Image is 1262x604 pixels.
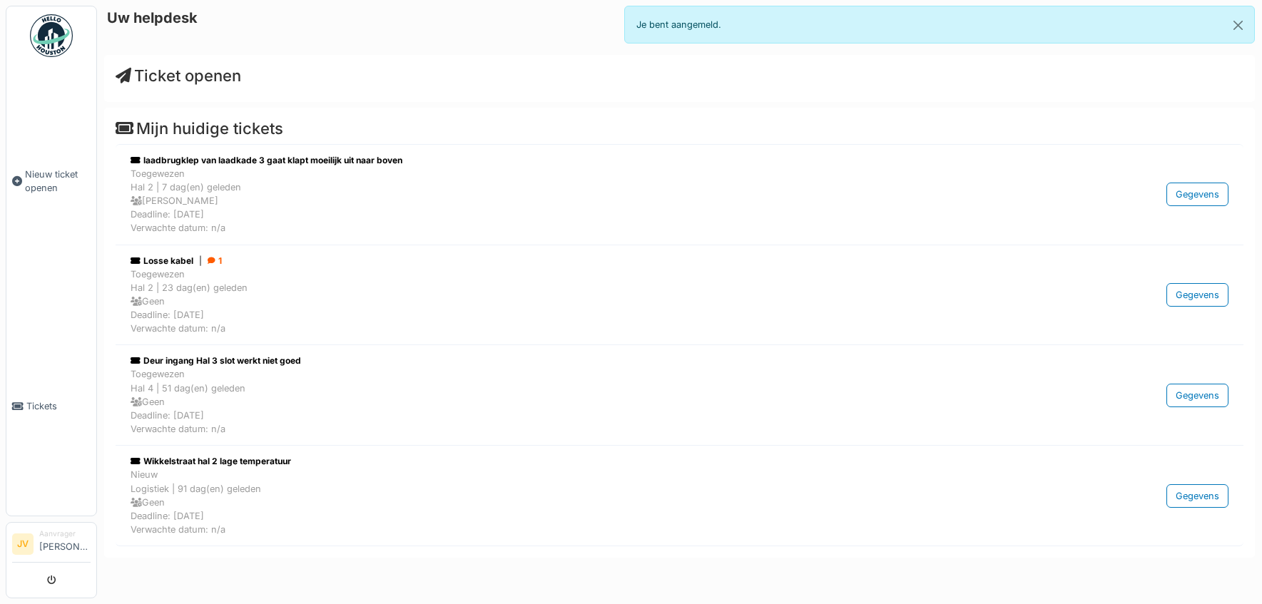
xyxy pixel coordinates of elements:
a: Wikkelstraat hal 2 lage temperatuur NieuwLogistiek | 91 dag(en) geleden GeenDeadline: [DATE]Verwa... [127,451,1232,540]
a: Deur ingang Hal 3 slot werkt niet goed ToegewezenHal 4 | 51 dag(en) geleden GeenDeadline: [DATE]V... [127,351,1232,439]
div: Gegevens [1166,183,1228,206]
a: Nieuw ticket openen [6,65,96,297]
div: Wikkelstraat hal 2 lage temperatuur [131,455,1049,468]
div: Nieuw Logistiek | 91 dag(en) geleden Geen Deadline: [DATE] Verwachte datum: n/a [131,468,1049,536]
div: Je bent aangemeld. [624,6,1256,43]
div: Deur ingang Hal 3 slot werkt niet goed [131,354,1049,367]
div: Aanvrager [39,528,91,539]
div: 1 [208,255,222,267]
a: laadbrugklep van laadkade 3 gaat klapt moeilijk uit naar boven ToegewezenHal 2 | 7 dag(en) gelede... [127,150,1232,239]
span: Tickets [26,399,91,413]
h4: Mijn huidige tickets [116,119,1243,138]
span: Nieuw ticket openen [25,168,91,195]
div: Gegevens [1166,283,1228,307]
div: Toegewezen Hal 2 | 23 dag(en) geleden Geen Deadline: [DATE] Verwachte datum: n/a [131,267,1049,336]
div: Gegevens [1166,484,1228,508]
div: Toegewezen Hal 4 | 51 dag(en) geleden Geen Deadline: [DATE] Verwachte datum: n/a [131,367,1049,436]
div: Losse kabel [131,255,1049,267]
a: Ticket openen [116,66,241,85]
h6: Uw helpdesk [107,9,198,26]
img: Badge_color-CXgf-gQk.svg [30,14,73,57]
li: [PERSON_NAME] [39,528,91,559]
button: Close [1222,6,1254,44]
div: laadbrugklep van laadkade 3 gaat klapt moeilijk uit naar boven [131,154,1049,167]
div: Gegevens [1166,384,1228,407]
a: Losse kabel| 1 ToegewezenHal 2 | 23 dag(en) geleden GeenDeadline: [DATE]Verwachte datum: n/a Gege... [127,251,1232,339]
div: Toegewezen Hal 2 | 7 dag(en) geleden [PERSON_NAME] Deadline: [DATE] Verwachte datum: n/a [131,167,1049,235]
span: | [199,255,202,267]
a: Tickets [6,297,96,516]
a: JV Aanvrager[PERSON_NAME] [12,528,91,563]
li: JV [12,533,34,555]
